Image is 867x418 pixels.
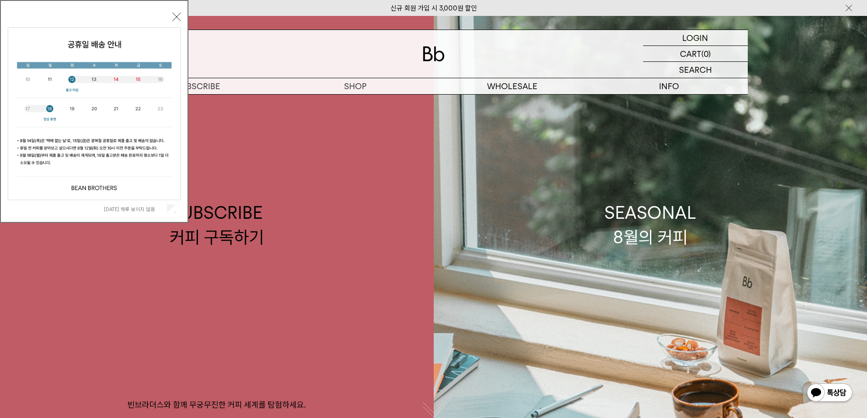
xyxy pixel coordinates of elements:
[423,46,445,61] img: 로고
[434,78,591,94] p: WHOLESALE
[682,30,708,45] p: LOGIN
[120,78,277,94] a: SUBSCRIBE
[8,28,180,200] img: cb63d4bbb2e6550c365f227fdc69b27f_113810.jpg
[390,4,477,12] a: 신규 회원 가입 시 3,000원 할인
[680,46,701,61] p: CART
[679,62,712,78] p: SEARCH
[591,78,748,94] p: INFO
[172,13,181,21] button: 닫기
[104,206,165,212] label: [DATE] 하루 보이지 않음
[170,201,264,249] div: SUBSCRIBE 커피 구독하기
[701,46,711,61] p: (0)
[806,383,853,404] img: 카카오톡 채널 1:1 채팅 버튼
[643,46,748,62] a: CART (0)
[277,78,434,94] a: SHOP
[643,30,748,46] a: LOGIN
[604,201,696,249] div: SEASONAL 8월의 커피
